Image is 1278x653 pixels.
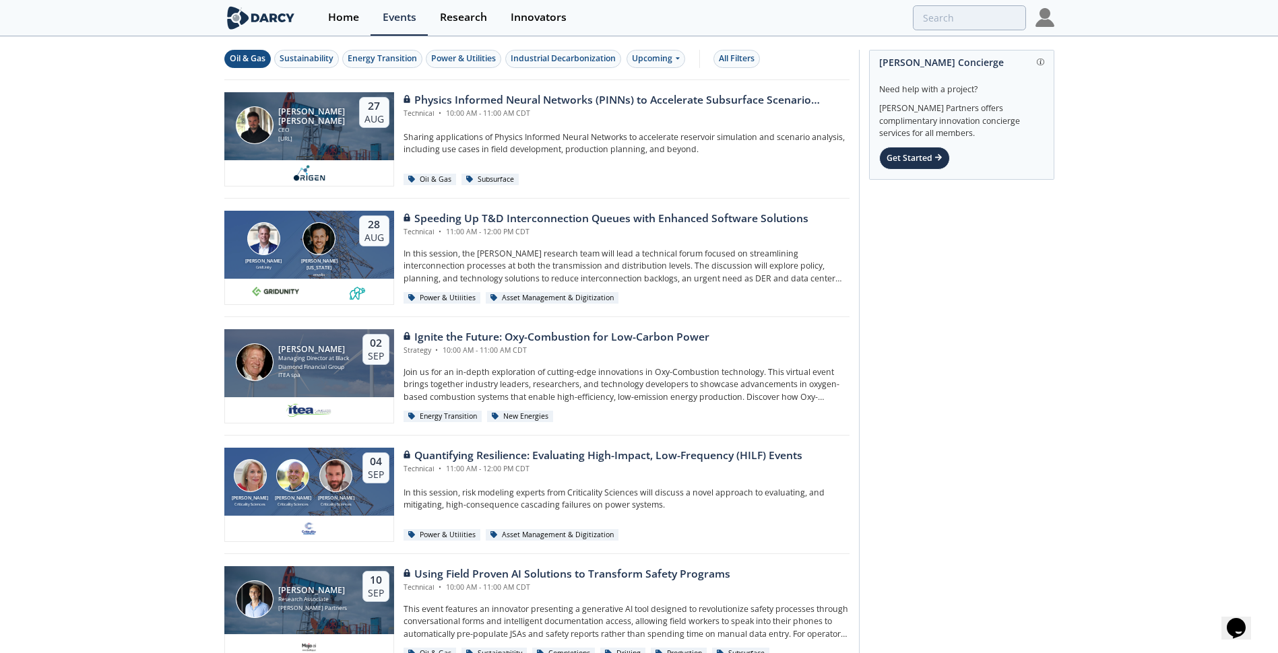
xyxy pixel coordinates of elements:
div: Physics Informed Neural Networks (PINNs) to Accelerate Subsurface Scenario Analysis [404,92,850,108]
div: envelio [298,272,340,277]
img: information.svg [1037,59,1044,66]
div: [PERSON_NAME] [243,258,284,265]
div: 04 [368,455,384,469]
button: Power & Utilities [426,50,501,68]
div: All Filters [719,53,755,65]
div: Power & Utilities [404,529,481,541]
p: Sharing applications of Physics Informed Neural Networks to accelerate reservoir simulation and s... [404,131,850,156]
p: Join us for an in-depth exploration of cutting-edge innovations in Oxy-Combustion technology. Thi... [404,366,850,403]
div: Need help with a project? [879,74,1044,96]
button: Energy Transition [342,50,422,68]
p: In this session, the [PERSON_NAME] research team will lead a technical forum focused on streamlin... [404,248,850,285]
div: Sustainability [280,53,333,65]
div: ITEA spa [278,371,350,380]
div: Events [383,12,416,23]
span: • [433,345,441,355]
img: Patrick Imeson [236,343,274,381]
div: Technical 10:00 AM - 11:00 AM CDT [404,582,730,593]
a: Susan Ginsburg [PERSON_NAME] Criticality Sciences Ben Ruddell [PERSON_NAME] Criticality Sciences ... [224,448,850,542]
div: Aug [364,232,384,244]
span: • [437,582,444,592]
a: Brian Fitzsimons [PERSON_NAME] GridUnity Luigi Montana [PERSON_NAME][US_STATE] envelio 28 Aug Spe... [224,211,850,305]
div: Speeding Up T&D Interconnection Queues with Enhanced Software Solutions [404,211,808,227]
input: Advanced Search [913,5,1026,30]
div: Upcoming [627,50,685,68]
div: Get Started [879,147,950,170]
div: CEO [278,126,347,135]
button: Sustainability [274,50,339,68]
div: Strategy 10:00 AM - 11:00 AM CDT [404,345,709,356]
div: Power & Utilities [404,292,481,304]
a: Ruben Rodriguez Torrado [PERSON_NAME] [PERSON_NAME] CEO [URL] 27 Aug Physics Informed Neural Netw... [224,92,850,186]
div: [URL] [278,135,347,143]
img: Ruben Rodriguez Torrado [236,106,274,144]
div: Sep [368,469,384,481]
div: Home [328,12,359,23]
div: Industrial Decarbonization [511,53,616,65]
div: Research [440,12,487,23]
span: • [437,464,444,473]
div: Subsurface [461,174,519,186]
div: Technical 11:00 AM - 12:00 PM CDT [404,227,808,238]
div: Research Associate [278,595,347,604]
a: Patrick Imeson [PERSON_NAME] Managing Director at Black Diamond Financial Group ITEA spa 02 Sep I... [224,329,850,423]
div: [PERSON_NAME] [PERSON_NAME] [278,107,347,126]
div: Technical 11:00 AM - 12:00 PM CDT [404,464,802,475]
img: Juan Mayol [236,580,274,618]
img: 336b6de1-6040-4323-9c13-5718d9811639 [349,283,366,300]
div: Ignite the Future: Oxy-Combustion for Low-Carbon Power [404,329,709,345]
span: • [437,227,444,236]
img: Susan Ginsburg [234,459,267,492]
span: • [437,108,444,118]
div: New Energies [487,411,554,423]
div: Managing Director at Black Diamond Financial Group [278,354,350,371]
div: Sep [368,350,384,362]
img: e2203200-5b7a-4eed-a60e-128142053302 [286,402,333,418]
div: Oil & Gas [230,53,265,65]
div: [PERSON_NAME] Partners offers complimentary innovation concierge services for all members. [879,96,1044,140]
div: Technical 10:00 AM - 11:00 AM CDT [404,108,850,119]
div: Sep [368,587,384,599]
button: Industrial Decarbonization [505,50,621,68]
p: In this session, risk modeling experts from Criticality Sciences will discuss a novel approach to... [404,487,850,512]
div: [PERSON_NAME] [315,495,358,502]
div: Aug [364,113,384,125]
div: Quantifying Resilience: Evaluating High-Impact, Low-Frequency (HILF) Events [404,448,802,464]
div: Energy Transition [404,411,482,423]
div: 27 [364,100,384,113]
div: [PERSON_NAME] [278,586,347,595]
div: Using Field Proven AI Solutions to Transform Safety Programs [404,566,730,582]
p: This event features an innovator presenting a generative AI tool designed to revolutionize safety... [404,603,850,640]
div: Criticality Sciences [315,502,358,507]
iframe: chat widget [1221,599,1265,640]
div: Energy Transition [348,53,417,65]
button: All Filters [713,50,760,68]
img: Profile [1035,8,1054,27]
img: Brian Fitzsimons [247,222,280,255]
div: [PERSON_NAME][US_STATE] [298,258,340,272]
button: Oil & Gas [224,50,271,68]
div: Asset Management & Digitization [486,292,619,304]
div: 02 [368,337,384,350]
div: Asset Management & Digitization [486,529,619,541]
div: [PERSON_NAME] [278,345,350,354]
div: [PERSON_NAME] Concierge [879,50,1044,74]
img: Luigi Montana [302,222,336,255]
img: origen.ai.png [289,165,329,181]
img: f59c13b7-8146-4c0f-b540-69d0cf6e4c34 [300,520,317,537]
div: [PERSON_NAME] Partners [278,604,347,613]
img: Ross Dakin [319,459,352,492]
div: Oil & Gas [404,174,457,186]
div: [PERSON_NAME] [271,495,315,502]
img: logo-wide.svg [224,6,298,30]
div: Innovators [511,12,567,23]
img: Ben Ruddell [276,459,309,492]
div: Criticality Sciences [229,502,272,507]
div: Criticality Sciences [271,502,315,507]
div: GridUnity [243,265,284,270]
div: 28 [364,218,384,232]
div: [PERSON_NAME] [229,495,272,502]
div: Power & Utilities [431,53,496,65]
div: 10 [368,574,384,587]
img: 10e008b0-193f-493d-a134-a0520e334597 [252,283,299,300]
